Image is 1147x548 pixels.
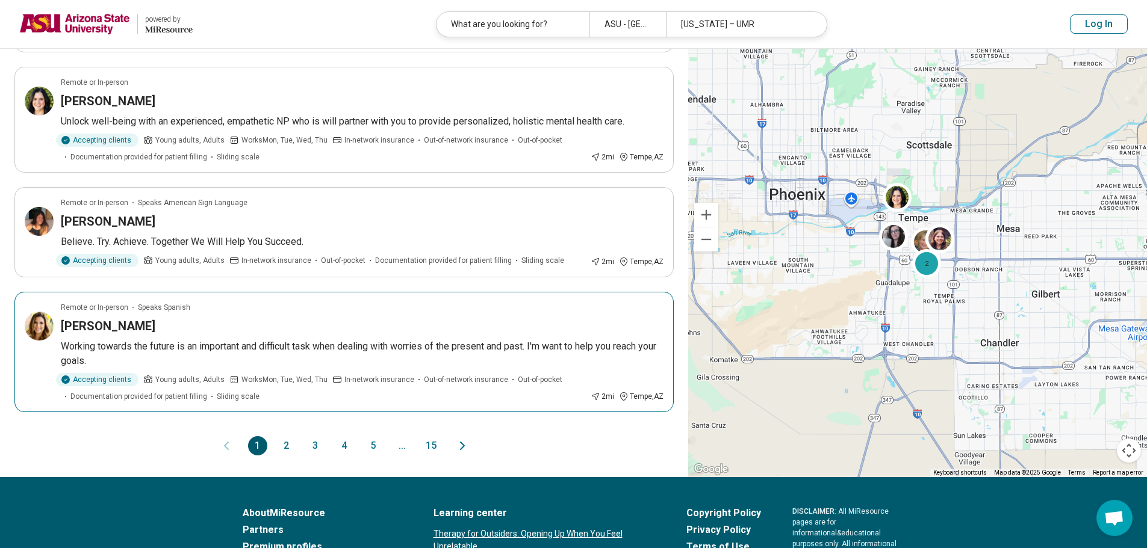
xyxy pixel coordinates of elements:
button: 1 [248,436,267,455]
a: Partners [243,523,402,537]
span: Speaks American Sign Language [138,197,247,208]
a: Arizona State Universitypowered by [19,10,193,38]
button: 2 [277,436,296,455]
img: Google [691,461,731,477]
div: Accepting clients [56,254,138,267]
button: Map camera controls [1117,439,1141,463]
p: Unlock well-being with an experienced, empathetic NP who is will partner with you to provide pers... [61,114,664,129]
button: 5 [364,436,383,455]
div: Open chat [1096,500,1133,536]
span: Sliding scale [521,255,564,266]
p: Believe. Try. Achieve. Together We Will Help You Succeed. [61,235,664,249]
div: 2 mi [591,152,614,162]
a: Report a map error [1093,469,1143,476]
div: Accepting clients [56,134,138,147]
h3: [PERSON_NAME] [61,318,155,334]
span: In-network insurance [344,374,414,385]
button: Zoom in [694,203,718,227]
span: Out-of-pocket [518,135,562,146]
span: Out-of-network insurance [424,374,508,385]
span: Documentation provided for patient filling [70,152,207,162]
div: 2 mi [591,391,614,402]
span: Sliding scale [217,152,260,162]
a: Learning center [434,506,655,520]
span: Map data ©2025 Google [994,469,1061,476]
a: Copyright Policy [686,506,761,520]
span: Young adults, Adults [155,135,225,146]
p: Working towards the future is an important and difficult task when dealing with worries of the pr... [61,339,664,368]
div: What are you looking for? [437,12,589,37]
span: ... [393,436,412,455]
span: DISCLAIMER [792,507,835,516]
span: Young adults, Adults [155,255,225,266]
img: Arizona State University [19,10,130,38]
p: Remote or In-person [61,197,128,208]
span: Works Mon, Tue, Wed, Thu [241,374,328,385]
a: Open this area in Google Maps (opens a new window) [691,461,731,477]
span: Sliding scale [217,391,260,402]
div: 2 mi [591,256,614,267]
div: Tempe , AZ [619,152,664,162]
div: powered by [145,14,193,25]
div: [US_STATE] – UMR [666,12,819,37]
span: Young adults, Adults [155,374,225,385]
button: 3 [306,436,325,455]
button: Keyboard shortcuts [933,469,987,477]
span: In-network insurance [241,255,311,266]
div: Tempe , AZ [619,256,664,267]
a: AboutMiResource [243,506,402,520]
button: Zoom out [694,227,718,251]
p: Remote or In-person [61,302,128,313]
div: 2 [912,249,941,278]
span: Documentation provided for patient filling [375,255,512,266]
h3: [PERSON_NAME] [61,93,155,109]
span: Speaks Spanish [138,302,190,313]
a: Terms (opens in new tab) [1068,469,1086,476]
h3: [PERSON_NAME] [61,213,155,230]
button: 4 [335,436,354,455]
span: Out-of-pocket [518,374,562,385]
a: Privacy Policy [686,523,761,537]
span: Out-of-pocket [321,255,365,266]
span: Documentation provided for patient filling [70,391,207,402]
button: Previous page [219,436,234,455]
button: Next page [455,436,470,455]
p: Remote or In-person [61,77,128,88]
button: 15 [421,436,441,455]
span: In-network insurance [344,135,414,146]
button: Log In [1070,14,1128,34]
span: Out-of-network insurance [424,135,508,146]
span: Works Mon, Tue, Wed, Thu [241,135,328,146]
div: Tempe , AZ [619,391,664,402]
div: ASU - [GEOGRAPHIC_DATA], [GEOGRAPHIC_DATA], [GEOGRAPHIC_DATA] [589,12,666,37]
div: Accepting clients [56,373,138,386]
